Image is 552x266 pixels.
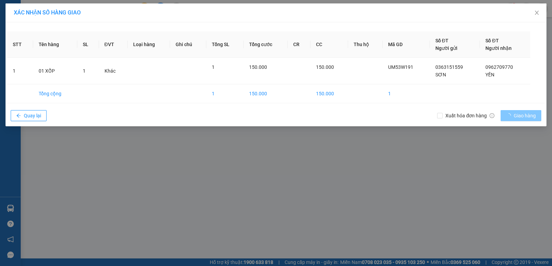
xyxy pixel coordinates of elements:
span: arrow-left [16,113,21,119]
span: YẾN [485,72,494,77]
th: SL [77,31,99,58]
span: Người nhận [485,45,512,51]
button: Giao hàng [501,110,541,121]
span: 1 [83,68,86,74]
td: Khác [99,58,128,84]
td: 150.000 [244,84,288,103]
th: Tên hàng [33,31,77,58]
td: 1 [383,84,430,103]
span: loading [506,113,514,118]
span: close [534,10,540,15]
th: Tổng SL [206,31,244,58]
th: STT [7,31,33,58]
span: 150.000 [316,64,334,70]
button: arrow-leftQuay lại [11,110,47,121]
th: Mã GD [383,31,430,58]
span: 0363151559 [435,64,463,70]
th: Tổng cước [244,31,288,58]
span: SƠN [435,72,446,77]
th: Thu hộ [348,31,383,58]
td: 1 [206,84,244,103]
span: 1 [212,64,215,70]
td: 150.000 [310,84,348,103]
td: 1 [7,58,33,84]
span: Giao hàng [514,112,536,119]
th: Ghi chú [170,31,206,58]
span: UM53W191 [388,64,413,70]
th: ĐVT [99,31,128,58]
span: info-circle [490,113,494,118]
td: Tổng cộng [33,84,77,103]
span: Số ĐT [435,38,448,43]
th: Loại hàng [128,31,170,58]
th: CC [310,31,348,58]
span: Số ĐT [485,38,499,43]
th: CR [288,31,310,58]
span: 150.000 [249,64,267,70]
span: XÁC NHẬN SỐ HÀNG GIAO [14,9,81,16]
span: Xuất hóa đơn hàng [443,112,497,119]
span: Quay lại [24,112,41,119]
span: 0962709770 [485,64,513,70]
td: 01 XỐP [33,58,77,84]
button: Close [527,3,546,23]
span: Người gửi [435,45,457,51]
